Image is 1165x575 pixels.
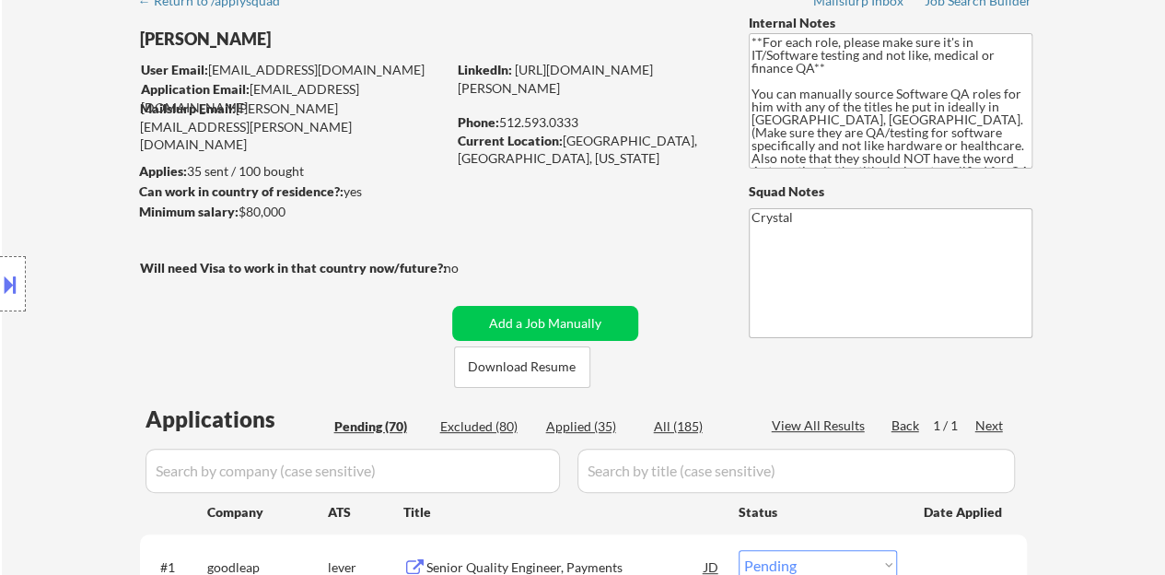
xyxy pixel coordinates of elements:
[141,61,446,79] div: [EMAIL_ADDRESS][DOMAIN_NAME]
[458,113,718,132] div: 512.593.0333
[458,133,563,148] strong: Current Location:
[452,306,638,341] button: Add a Job Manually
[891,417,921,435] div: Back
[141,80,446,116] div: [EMAIL_ADDRESS][DOMAIN_NAME]
[458,62,653,96] a: [URL][DOMAIN_NAME][PERSON_NAME]
[458,132,718,168] div: [GEOGRAPHIC_DATA], [GEOGRAPHIC_DATA], [US_STATE]
[334,417,426,436] div: Pending (70)
[440,417,532,436] div: Excluded (80)
[444,259,496,277] div: no
[577,449,1015,493] input: Search by title (case sensitive)
[772,417,870,435] div: View All Results
[140,28,518,51] div: [PERSON_NAME]
[454,346,590,388] button: Download Resume
[546,417,638,436] div: Applied (35)
[975,417,1005,435] div: Next
[140,100,236,116] strong: Mailslurp Email:
[328,503,403,522] div: ATS
[141,81,250,97] strong: Application Email:
[458,62,512,77] strong: LinkedIn:
[654,417,746,436] div: All (185)
[146,449,560,493] input: Search by company (case sensitive)
[458,114,499,130] strong: Phone:
[403,503,721,522] div: Title
[933,417,975,435] div: 1 / 1
[207,503,328,522] div: Company
[924,503,1005,522] div: Date Applied
[749,14,1032,32] div: Internal Notes
[140,100,446,154] div: [PERSON_NAME][EMAIL_ADDRESS][PERSON_NAME][DOMAIN_NAME]
[739,495,897,528] div: Status
[749,182,1032,201] div: Squad Notes
[141,62,208,77] strong: User Email:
